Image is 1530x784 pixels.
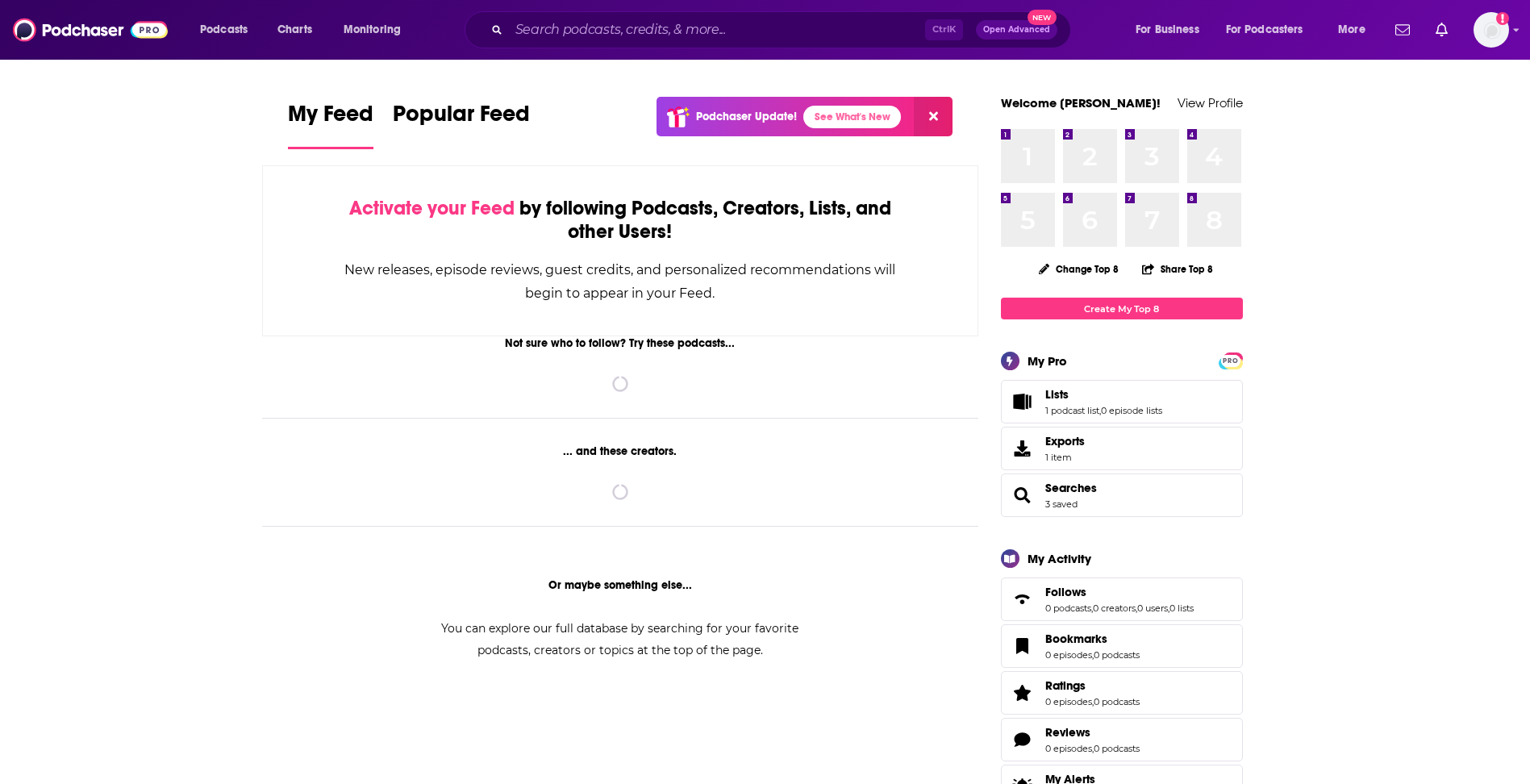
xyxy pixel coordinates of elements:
div: New releases, episode reviews, guest credits, and personalized recommendations will begin to appe... [344,258,898,305]
button: open menu [1215,17,1327,43]
span: For Business [1136,19,1199,41]
a: Follows [1045,585,1194,599]
span: , [1092,696,1094,707]
a: 0 episode lists [1101,405,1162,416]
div: My Pro [1028,353,1067,369]
div: My Activity [1028,551,1091,566]
a: Lists [1045,387,1162,402]
span: Exports [1007,437,1039,460]
a: 0 podcasts [1045,603,1091,614]
a: 0 episodes [1045,743,1092,754]
span: , [1099,405,1101,416]
span: Ratings [1045,678,1086,693]
a: Bookmarks [1007,635,1039,657]
button: Show profile menu [1474,12,1509,48]
span: More [1338,19,1365,41]
span: Exports [1045,434,1085,448]
div: Search podcasts, credits, & more... [480,11,1086,48]
span: Bookmarks [1001,624,1243,668]
button: Change Top 8 [1029,259,1129,279]
span: My Feed [288,100,373,137]
div: You can explore our full database by searching for your favorite podcasts, creators or topics at ... [422,618,819,661]
a: 0 podcasts [1094,743,1140,754]
a: Follows [1007,588,1039,611]
span: Lists [1001,380,1243,423]
span: Follows [1001,578,1243,621]
a: Reviews [1045,725,1140,740]
a: Show notifications dropdown [1389,16,1416,44]
span: 1 item [1045,452,1085,463]
a: 0 creators [1093,603,1136,614]
a: 3 saved [1045,498,1078,510]
span: For Podcasters [1226,19,1303,41]
span: Searches [1001,473,1243,517]
button: Open AdvancedNew [976,20,1057,40]
a: Searches [1007,484,1039,507]
img: User Profile [1474,12,1509,48]
div: by following Podcasts, Creators, Lists, and other Users! [344,197,898,244]
a: Exports [1001,427,1243,470]
span: , [1092,743,1094,754]
span: New [1028,10,1057,25]
svg: Add a profile image [1496,12,1509,25]
a: 0 users [1137,603,1168,614]
a: Bookmarks [1045,632,1140,646]
a: Lists [1007,390,1039,413]
span: , [1136,603,1137,614]
span: Popular Feed [393,100,530,137]
a: Reviews [1007,728,1039,751]
span: Podcasts [200,19,248,41]
span: Ctrl K [925,19,963,40]
span: Ratings [1001,671,1243,715]
a: My Feed [288,100,373,149]
a: See What's New [803,106,901,128]
span: PRO [1221,355,1240,367]
span: Activate your Feed [349,196,515,220]
a: 0 episodes [1045,696,1092,707]
span: Follows [1045,585,1086,599]
span: Reviews [1045,725,1090,740]
a: 0 podcasts [1094,649,1140,661]
a: Show notifications dropdown [1429,16,1454,44]
a: 0 podcasts [1094,696,1140,707]
a: 1 podcast list [1045,405,1099,416]
a: Create My Top 8 [1001,298,1243,319]
div: Or maybe something else... [262,578,979,592]
a: 0 episodes [1045,649,1092,661]
div: ... and these creators. [262,444,979,458]
button: open menu [189,17,269,43]
a: Popular Feed [393,100,530,149]
a: PRO [1221,354,1240,366]
span: Reviews [1001,718,1243,761]
span: , [1168,603,1169,614]
a: Charts [267,17,322,43]
span: Bookmarks [1045,632,1107,646]
input: Search podcasts, credits, & more... [509,17,925,43]
a: View Profile [1178,95,1243,111]
img: Podchaser - Follow, Share and Rate Podcasts [13,15,168,45]
button: Share Top 8 [1141,253,1214,285]
button: open menu [332,17,422,43]
span: Lists [1045,387,1069,402]
div: Not sure who to follow? Try these podcasts... [262,336,979,350]
a: Ratings [1045,678,1140,693]
span: Monitoring [344,19,401,41]
a: Welcome [PERSON_NAME]! [1001,95,1161,111]
button: open menu [1327,17,1386,43]
p: Podchaser Update! [696,110,797,123]
a: Searches [1045,481,1097,495]
span: , [1092,649,1094,661]
a: Ratings [1007,682,1039,704]
span: Logged in as mbrennan2 [1474,12,1509,48]
span: Open Advanced [983,26,1050,34]
span: , [1091,603,1093,614]
span: Charts [277,19,312,41]
a: 0 lists [1169,603,1194,614]
button: open menu [1124,17,1219,43]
